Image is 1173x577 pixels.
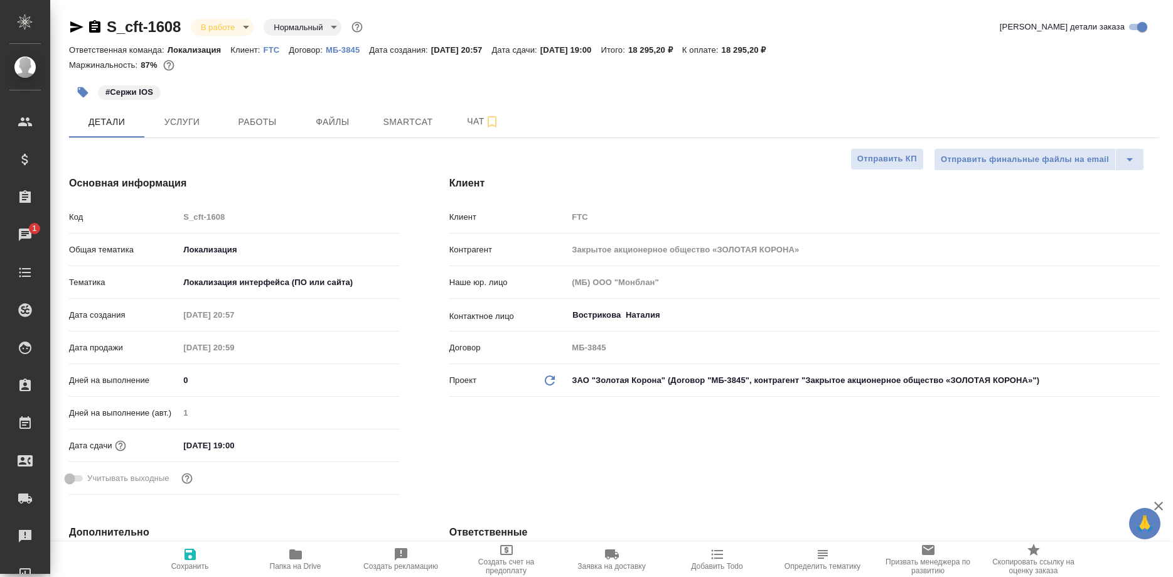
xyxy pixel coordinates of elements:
[326,44,369,55] a: МБ-3845
[567,273,1159,291] input: Пустое поле
[449,525,1159,540] h4: Ответственные
[682,45,722,55] p: К оплате:
[453,114,513,129] span: Чат
[883,558,973,575] span: Призвать менеджера по развитию
[449,176,1159,191] h4: Клиент
[567,240,1159,259] input: Пустое поле
[431,45,492,55] p: [DATE] 20:57
[934,148,1144,171] div: split button
[69,19,84,35] button: Скопировать ссылку для ЯМессенджера
[941,153,1109,167] span: Отправить финальные файлы на email
[264,45,289,55] p: FTC
[348,542,454,577] button: Создать рекламацию
[69,439,112,452] p: Дата сдачи
[69,211,179,224] p: Код
[601,45,628,55] p: Итого:
[191,19,254,36] div: В работе
[722,45,776,55] p: 18 295,20 ₽
[485,114,500,129] svg: Подписаться
[264,44,289,55] a: FTC
[69,45,168,55] p: Ответственная команда:
[1129,508,1160,539] button: 🙏
[491,45,540,55] p: Дата сдачи:
[270,562,321,571] span: Папка на Drive
[363,562,438,571] span: Создать рекламацию
[77,114,137,130] span: Детали
[540,45,601,55] p: [DATE] 19:00
[326,45,369,55] p: МБ-3845
[1152,314,1155,316] button: Open
[770,542,876,577] button: Определить тематику
[179,338,289,357] input: Пустое поле
[24,222,44,235] span: 1
[69,374,179,387] p: Дней на выполнение
[69,407,179,419] p: Дней на выполнение (авт.)
[449,310,568,323] p: Контактное лицо
[179,239,399,261] div: Локализация
[69,176,399,191] h4: Основная информация
[3,219,47,251] a: 1
[171,562,209,571] span: Сохранить
[179,404,399,422] input: Пустое поле
[449,342,568,354] p: Договор
[567,370,1159,391] div: ЗАО "Золотая Корона" (Договор "МБ-3845", контрагент "Закрытое акционерное общество «ЗОЛОТАЯ КОРОН...
[179,306,289,324] input: Пустое поле
[179,371,399,389] input: ✎ Введи что-нибудь
[349,19,365,35] button: Доп статусы указывают на важность/срочность заказа
[449,211,568,224] p: Клиент
[179,436,289,455] input: ✎ Введи что-нибудь
[454,542,559,577] button: Создать счет на предоплату
[981,542,1086,577] button: Скопировать ссылку на оценку заказа
[378,114,438,130] span: Smartcat
[988,558,1079,575] span: Скопировать ссылку на оценку заказа
[69,276,179,289] p: Тематика
[449,276,568,289] p: Наше юр. лицо
[665,542,770,577] button: Добавить Todo
[876,542,981,577] button: Призвать менеджера по развитию
[87,472,169,485] span: Учитывать выходные
[243,542,348,577] button: Папка на Drive
[87,19,102,35] button: Скопировать ссылку
[69,342,179,354] p: Дата продажи
[230,45,263,55] p: Клиент:
[289,45,326,55] p: Договор:
[179,272,399,293] div: Локализация интерфейса (ПО или сайта)
[369,45,431,55] p: Дата создания:
[264,19,341,36] div: В работе
[107,18,181,35] a: S_cft-1608
[303,114,363,130] span: Файлы
[112,438,129,454] button: Если добавить услуги и заполнить их объемом, то дата рассчитается автоматически
[449,244,568,256] p: Контрагент
[461,558,552,575] span: Создать счет на предоплату
[1134,510,1155,537] span: 🙏
[1000,21,1125,33] span: [PERSON_NAME] детали заказа
[628,45,682,55] p: 18 295,20 ₽
[179,208,399,226] input: Пустое поле
[69,244,179,256] p: Общая тематика
[227,114,287,130] span: Работы
[152,114,212,130] span: Услуги
[691,562,742,571] span: Добавить Todo
[137,542,243,577] button: Сохранить
[97,86,162,97] span: Сержи IOS
[449,374,477,387] p: Проект
[168,45,231,55] p: Локализация
[141,60,160,70] p: 87%
[559,542,665,577] button: Заявка на доставку
[105,86,153,99] p: #Сержи IOS
[785,562,860,571] span: Определить тематику
[69,309,179,321] p: Дата создания
[69,78,97,106] button: Добавить тэг
[69,60,141,70] p: Маржинальность:
[934,148,1116,171] button: Отправить финальные файлы на email
[850,148,924,170] button: Отправить КП
[270,22,326,33] button: Нормальный
[197,22,238,33] button: В работе
[69,525,399,540] h4: Дополнительно
[179,470,195,487] button: Выбери, если сб и вс нужно считать рабочими днями для выполнения заказа.
[567,338,1159,357] input: Пустое поле
[577,562,645,571] span: Заявка на доставку
[567,208,1159,226] input: Пустое поле
[857,152,917,166] span: Отправить КП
